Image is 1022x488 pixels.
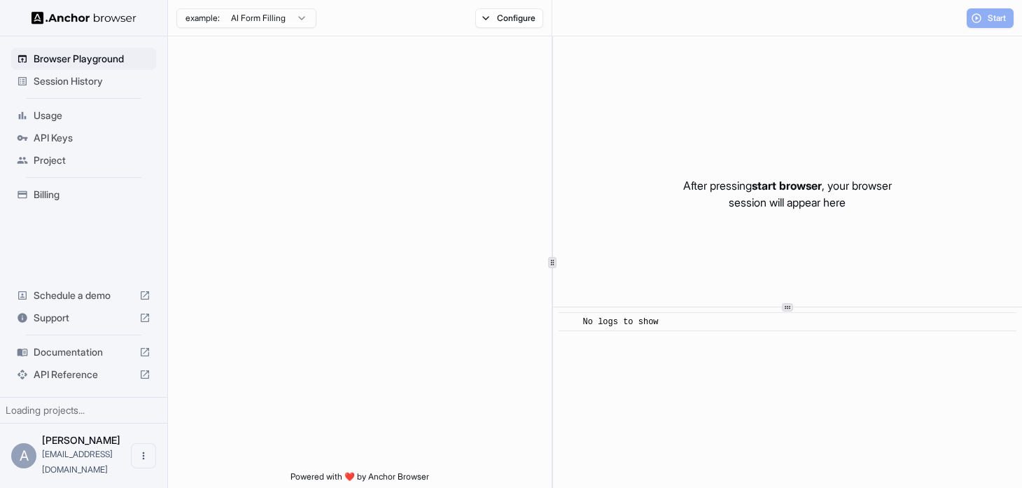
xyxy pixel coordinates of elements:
[11,70,156,92] div: Session History
[566,315,573,329] span: ​
[34,288,134,302] span: Schedule a demo
[34,109,150,123] span: Usage
[752,179,822,193] span: start browser
[34,52,150,66] span: Browser Playground
[31,11,136,25] img: Anchor Logo
[11,443,36,468] div: A
[185,13,220,24] span: example:
[475,8,543,28] button: Configure
[34,153,150,167] span: Project
[34,188,150,202] span: Billing
[11,104,156,127] div: Usage
[683,177,892,211] p: After pressing , your browser session will appear here
[42,434,120,446] span: Adrian Ingco
[11,183,156,206] div: Billing
[34,345,134,359] span: Documentation
[11,284,156,307] div: Schedule a demo
[11,363,156,386] div: API Reference
[34,368,134,382] span: API Reference
[34,131,150,145] span: API Keys
[11,127,156,149] div: API Keys
[34,74,150,88] span: Session History
[6,403,162,417] div: Loading projects...
[11,341,156,363] div: Documentation
[131,443,156,468] button: Open menu
[11,307,156,329] div: Support
[34,311,134,325] span: Support
[290,471,429,488] span: Powered with ❤️ by Anchor Browser
[11,149,156,172] div: Project
[42,449,113,475] span: aingco@gmail.com
[583,317,659,327] span: No logs to show
[11,48,156,70] div: Browser Playground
